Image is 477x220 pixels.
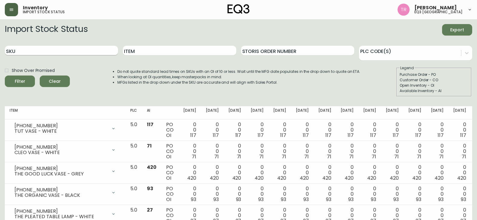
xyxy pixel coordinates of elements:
[453,143,466,160] div: 0 0
[386,143,399,160] div: 0 0
[314,106,336,119] th: [DATE]
[183,186,196,202] div: 0 0
[326,196,331,203] span: 93
[327,153,331,160] span: 71
[416,196,421,203] span: 93
[386,186,399,202] div: 0 0
[147,121,153,128] span: 117
[183,143,196,160] div: 0 0
[325,132,331,139] span: 117
[296,186,309,202] div: 0 0
[224,106,246,119] th: [DATE]
[166,186,174,202] div: PO CO
[251,122,264,138] div: 0 0
[23,5,48,10] span: Inventory
[40,76,70,87] button: Clear
[400,83,468,88] div: Open Inventory - OI
[191,196,196,203] span: 93
[147,142,152,149] span: 71
[363,165,376,181] div: 0 0
[251,186,264,202] div: 0 0
[349,153,354,160] span: 71
[438,196,444,203] span: 93
[414,10,463,14] h5: eq3 [GEOGRAPHIC_DATA]
[125,162,142,184] td: 5.0
[291,106,314,119] th: [DATE]
[166,132,171,139] span: OI
[415,132,421,139] span: 117
[381,106,404,119] th: [DATE]
[235,132,241,139] span: 117
[277,175,286,181] span: 420
[453,122,466,138] div: 0 0
[183,165,196,181] div: 0 0
[404,106,426,119] th: [DATE]
[363,186,376,202] div: 0 0
[125,106,142,119] th: PLC
[431,143,444,160] div: 0 0
[210,175,219,181] span: 420
[236,196,241,203] span: 93
[5,76,35,87] button: Filter
[206,165,219,181] div: 0 0
[273,186,286,202] div: 0 0
[363,143,376,160] div: 0 0
[303,196,309,203] span: 93
[400,72,468,77] div: Purchase Order - PO
[408,186,421,202] div: 0 0
[201,106,224,119] th: [DATE]
[228,122,241,138] div: 0 0
[5,106,125,119] th: Item
[296,122,309,138] div: 0 0
[408,165,421,181] div: 0 0
[273,165,286,181] div: 0 0
[166,122,174,138] div: PO CO
[178,106,201,119] th: [DATE]
[206,122,219,138] div: 0 0
[237,153,241,160] span: 71
[394,153,399,160] span: 71
[400,77,468,83] div: Customer Order - CO
[255,175,264,181] span: 420
[393,196,399,203] span: 93
[412,175,421,181] span: 420
[282,153,286,160] span: 71
[457,175,466,181] span: 420
[400,65,414,71] legend: Legend
[426,106,449,119] th: [DATE]
[268,106,291,119] th: [DATE]
[273,143,286,160] div: 0 0
[398,4,410,16] img: 214b9049a7c64896e5c13e8f38ff7a87
[14,193,107,198] div: THE ORGANIC VASE - BLACK
[14,214,107,219] div: THE PLEATED TABLE LAMP - WHITE
[258,132,264,139] span: 117
[341,186,354,202] div: 0 0
[448,106,471,119] th: [DATE]
[417,153,421,160] span: 71
[187,175,196,181] span: 420
[117,69,361,74] li: Do not quote standard lead times on SKUs with an OI of 10 or less. Wait until the MFG date popula...
[10,165,121,178] div: [PHONE_NUMBER]THE GOOD LUCK VASE - GREY
[251,143,264,160] div: 0 0
[15,78,25,85] div: Filter
[117,74,361,80] li: When looking at OI quantities, keep masterpacks in mind.
[214,153,219,160] span: 71
[12,67,55,74] span: Show Over Promised
[318,165,331,181] div: 0 0
[431,165,444,181] div: 0 0
[166,153,171,160] span: OI
[206,143,219,160] div: 0 0
[246,106,268,119] th: [DATE]
[296,143,309,160] div: 0 0
[213,196,219,203] span: 93
[322,175,331,181] span: 420
[336,106,358,119] th: [DATE]
[453,165,466,181] div: 0 0
[281,196,286,203] span: 93
[442,24,472,36] button: Export
[14,187,107,193] div: [PHONE_NUMBER]
[280,132,286,139] span: 117
[10,186,121,199] div: [PHONE_NUMBER]THE ORGANIC VASE - BLACK
[125,184,142,205] td: 5.0
[408,143,421,160] div: 0 0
